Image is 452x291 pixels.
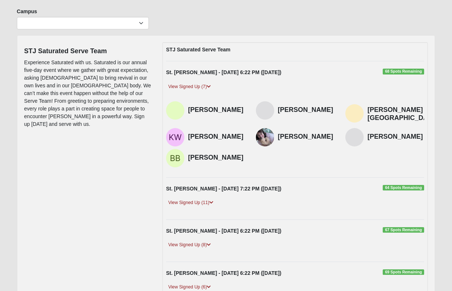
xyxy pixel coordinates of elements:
span: 68 Spots Remaining [383,69,424,74]
img: Terri Falk [345,128,364,146]
img: Zach Sheffield [345,104,364,123]
strong: St. [PERSON_NAME] - [DATE] 6:22 PM ([DATE]) [166,228,281,234]
h4: [PERSON_NAME][GEOGRAPHIC_DATA] [367,106,438,122]
span: 69 Spots Remaining [383,269,424,275]
h4: [PERSON_NAME] [188,133,245,141]
span: 67 Spots Remaining [383,227,424,233]
h4: STJ Saturated Serve Team [24,47,151,55]
a: View Signed Up (8) [166,241,213,249]
img: Joanne Force [256,128,274,146]
h4: [PERSON_NAME] [278,106,335,114]
img: Bob Beste [166,149,184,167]
strong: St. [PERSON_NAME] - [DATE] 6:22 PM ([DATE]) [166,69,281,75]
h4: [PERSON_NAME] [188,154,245,162]
a: View Signed Up (11) [166,199,216,207]
h4: [PERSON_NAME] [367,133,424,141]
p: Experience Saturated with us. Saturated is our annual five-day event where we gather with great e... [24,59,151,128]
img: Kim Worbington [166,128,184,146]
img: Nancy Peterson [256,101,274,120]
strong: St. [PERSON_NAME] - [DATE] 6:22 PM ([DATE]) [166,270,281,276]
h4: [PERSON_NAME] [188,106,245,114]
a: View Signed Up (7) [166,83,213,91]
label: Campus [17,8,37,15]
span: 64 Spots Remaining [383,185,424,191]
h4: [PERSON_NAME] [278,133,335,141]
strong: St. [PERSON_NAME] - [DATE] 7:22 PM ([DATE]) [166,186,281,192]
a: View Signed Up (6) [166,283,213,291]
strong: STJ Saturated Serve Team [166,47,231,52]
img: Jamie Shee [166,101,184,120]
